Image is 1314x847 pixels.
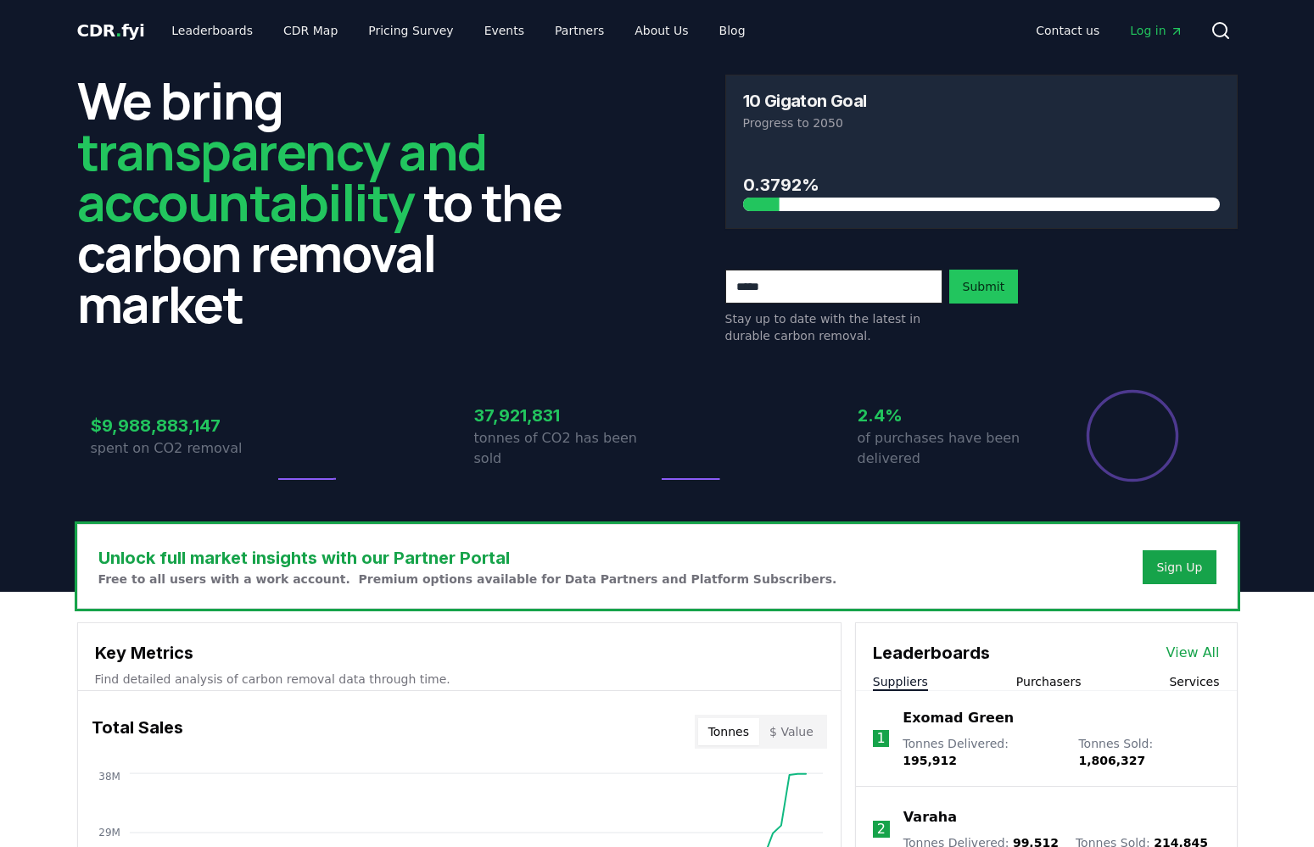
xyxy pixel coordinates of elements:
h3: 2.4% [858,403,1041,428]
tspan: 38M [98,771,120,783]
a: Exomad Green [903,708,1014,728]
button: Suppliers [873,673,928,690]
button: $ Value [759,718,824,745]
div: Percentage of sales delivered [1085,388,1180,483]
h3: 10 Gigaton Goal [743,92,867,109]
p: Find detailed analysis of carbon removal data through time. [95,671,824,688]
a: Contact us [1022,15,1113,46]
p: Tonnes Delivered : [903,735,1061,769]
button: Sign Up [1143,550,1216,584]
p: tonnes of CO2 has been sold [474,428,657,469]
a: CDR Map [270,15,351,46]
nav: Main [158,15,758,46]
span: CDR fyi [77,20,145,41]
span: . [115,20,121,41]
p: of purchases have been delivered [858,428,1041,469]
a: Blog [706,15,759,46]
p: Stay up to date with the latest in durable carbon removal. [725,310,942,344]
button: Submit [949,270,1019,304]
p: Tonnes Sold : [1078,735,1219,769]
p: spent on CO2 removal [91,438,274,459]
h3: 37,921,831 [474,403,657,428]
h3: Unlock full market insights with our Partner Portal [98,545,837,571]
span: 1,806,327 [1078,754,1145,767]
span: transparency and accountability [77,116,487,237]
span: 195,912 [903,754,957,767]
a: Events [471,15,538,46]
p: Progress to 2050 [743,114,1220,131]
h3: Key Metrics [95,640,824,666]
a: Sign Up [1156,559,1202,576]
a: Log in [1116,15,1196,46]
a: Varaha [903,807,957,827]
h3: 0.3792% [743,172,1220,198]
p: 1 [876,728,885,749]
a: Pricing Survey [355,15,467,46]
h3: Leaderboards [873,640,990,666]
h3: $9,988,883,147 [91,413,274,438]
tspan: 29M [98,827,120,839]
a: CDR.fyi [77,19,145,42]
p: Free to all users with a work account. Premium options available for Data Partners and Platform S... [98,571,837,588]
nav: Main [1022,15,1196,46]
button: Services [1169,673,1219,690]
a: Partners [541,15,618,46]
a: About Us [621,15,702,46]
span: Log in [1130,22,1183,39]
h2: We bring to the carbon removal market [77,75,590,329]
button: Purchasers [1016,673,1082,690]
a: Leaderboards [158,15,266,46]
button: Tonnes [698,718,759,745]
a: View All [1166,643,1220,663]
h3: Total Sales [92,715,183,749]
p: 2 [877,819,886,839]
